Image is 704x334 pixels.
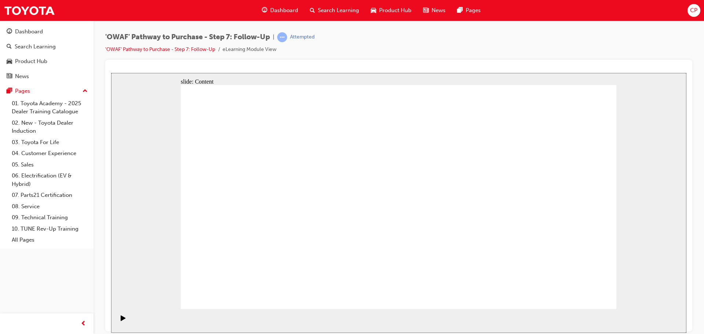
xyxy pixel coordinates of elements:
[105,33,270,41] span: 'OWAF' Pathway to Purchase - Step 7: Follow-Up
[365,3,417,18] a: car-iconProduct Hub
[457,6,463,15] span: pages-icon
[304,3,365,18] a: search-iconSearch Learning
[423,6,429,15] span: news-icon
[15,72,29,81] div: News
[7,29,12,35] span: guage-icon
[9,234,91,246] a: All Pages
[318,6,359,15] span: Search Learning
[82,87,88,96] span: up-icon
[417,3,451,18] a: news-iconNews
[9,201,91,212] a: 08. Service
[3,84,91,98] button: Pages
[9,212,91,223] a: 09. Technical Training
[273,33,274,41] span: |
[15,27,43,36] div: Dashboard
[15,87,30,95] div: Pages
[7,88,12,95] span: pages-icon
[4,2,55,19] img: Trak
[7,73,12,80] span: news-icon
[432,6,445,15] span: News
[4,242,16,254] button: Play (Ctrl+Alt+P)
[9,148,91,159] a: 04. Customer Experience
[379,6,411,15] span: Product Hub
[9,190,91,201] a: 07. Parts21 Certification
[277,32,287,42] span: learningRecordVerb_ATTEMPT-icon
[15,57,47,66] div: Product Hub
[7,44,12,50] span: search-icon
[7,58,12,65] span: car-icon
[451,3,487,18] a: pages-iconPages
[690,6,697,15] span: CP
[81,319,86,329] span: prev-icon
[9,117,91,137] a: 02. New - Toyota Dealer Induction
[9,98,91,117] a: 01. Toyota Academy - 2025 Dealer Training Catalogue
[687,4,700,17] button: CP
[223,45,276,54] li: eLearning Module View
[4,236,16,260] div: playback controls
[466,6,481,15] span: Pages
[105,46,215,52] a: 'OWAF' Pathway to Purchase - Step 7: Follow-Up
[262,6,267,15] span: guage-icon
[3,55,91,68] a: Product Hub
[9,223,91,235] a: 10. TUNE Rev-Up Training
[270,6,298,15] span: Dashboard
[310,6,315,15] span: search-icon
[9,159,91,170] a: 05. Sales
[15,43,56,51] div: Search Learning
[9,137,91,148] a: 03. Toyota For Life
[3,70,91,83] a: News
[290,34,315,41] div: Attempted
[3,40,91,54] a: Search Learning
[9,170,91,190] a: 06. Electrification (EV & Hybrid)
[256,3,304,18] a: guage-iconDashboard
[371,6,376,15] span: car-icon
[3,25,91,38] a: Dashboard
[3,23,91,84] button: DashboardSearch LearningProduct HubNews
